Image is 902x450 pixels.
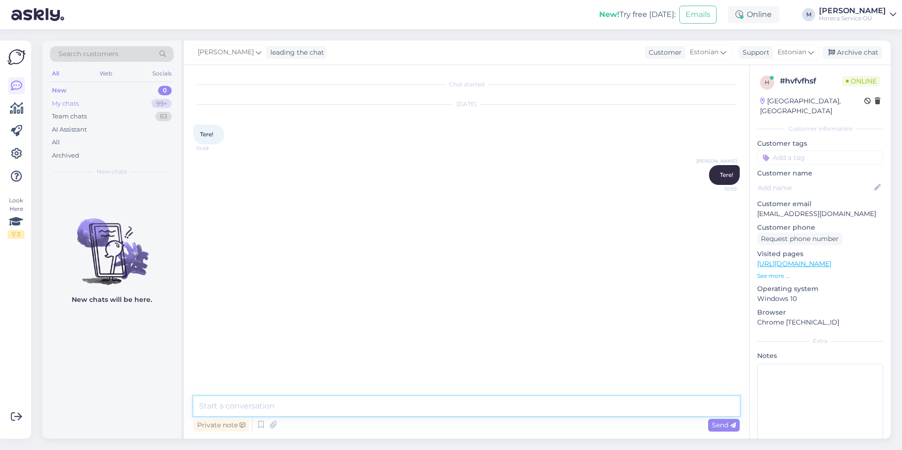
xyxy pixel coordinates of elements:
input: Add a tag [757,150,883,165]
div: Look Here [8,196,25,239]
b: New! [599,10,619,19]
p: See more ... [757,272,883,280]
p: Customer email [757,199,883,209]
div: AI Assistant [52,125,87,134]
img: Askly Logo [8,48,25,66]
div: Horeca Service OÜ [819,15,886,22]
a: [PERSON_NAME]Horeca Service OÜ [819,7,896,22]
span: [PERSON_NAME] [696,158,737,165]
span: Tere! [720,171,733,178]
div: Customer [645,48,682,58]
div: Archive chat [823,46,882,59]
div: Try free [DATE]: [599,9,676,20]
p: Notes [757,351,883,361]
div: 0 [158,86,172,95]
span: Send [712,421,736,429]
div: All [52,138,60,147]
p: Customer phone [757,223,883,233]
div: Team chats [52,112,87,121]
div: New [52,86,67,95]
span: Estonian [690,47,718,58]
div: Archived [52,151,79,160]
div: 99+ [151,99,172,108]
div: Request phone number [757,233,843,245]
a: [URL][DOMAIN_NAME] [757,259,831,268]
p: Operating system [757,284,883,294]
span: h [765,79,769,86]
div: Private note [193,419,249,432]
div: Socials [150,67,174,80]
div: [PERSON_NAME] [819,7,886,15]
div: [GEOGRAPHIC_DATA], [GEOGRAPHIC_DATA] [760,96,864,116]
div: All [50,67,61,80]
span: Tere! [200,131,213,138]
span: [PERSON_NAME] [198,47,254,58]
span: Online [842,76,880,86]
span: New chats [97,167,127,176]
div: # hvfvfhsf [780,75,842,87]
div: 63 [155,112,172,121]
p: Customer tags [757,139,883,149]
p: Customer name [757,168,883,178]
span: 10:48 [196,145,232,152]
span: Estonian [777,47,806,58]
p: [EMAIL_ADDRESS][DOMAIN_NAME] [757,209,883,219]
p: Visited pages [757,249,883,259]
p: Browser [757,308,883,317]
div: My chats [52,99,79,108]
img: No chats [42,201,181,286]
p: Windows 10 [757,294,883,304]
p: New chats will be here. [72,295,152,305]
div: Support [739,48,769,58]
button: Emails [679,6,717,24]
div: 1 / 3 [8,230,25,239]
div: Customer information [757,125,883,133]
p: Chrome [TECHNICAL_ID] [757,317,883,327]
div: M [802,8,815,21]
input: Add name [758,183,872,193]
div: Extra [757,337,883,345]
div: leading the chat [267,48,324,58]
div: Chat started [193,80,740,89]
span: 10:50 [702,185,737,192]
div: Online [728,6,779,23]
div: [DATE] [193,100,740,108]
span: Search customers [58,49,118,59]
div: Web [98,67,114,80]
